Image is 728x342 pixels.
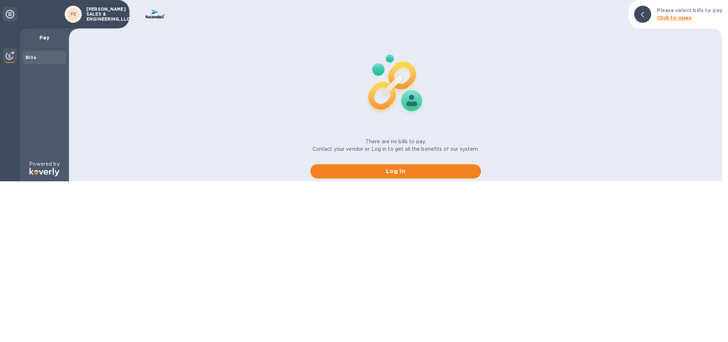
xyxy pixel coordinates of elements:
[86,7,122,22] p: [PERSON_NAME] SALES & ENGINEERING,LLC
[657,7,722,13] b: Please select bills to pay
[26,34,63,41] p: Pay
[30,168,59,176] img: Logo
[312,138,479,153] p: There are no bills to pay. Contact your vendor or Log in to get all the benefits of our system.
[26,55,36,60] b: Bills
[29,160,59,168] p: Powered by
[316,167,475,176] span: Log in
[70,11,76,17] b: FE
[657,15,692,21] b: Click to open
[310,164,481,178] button: Log in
